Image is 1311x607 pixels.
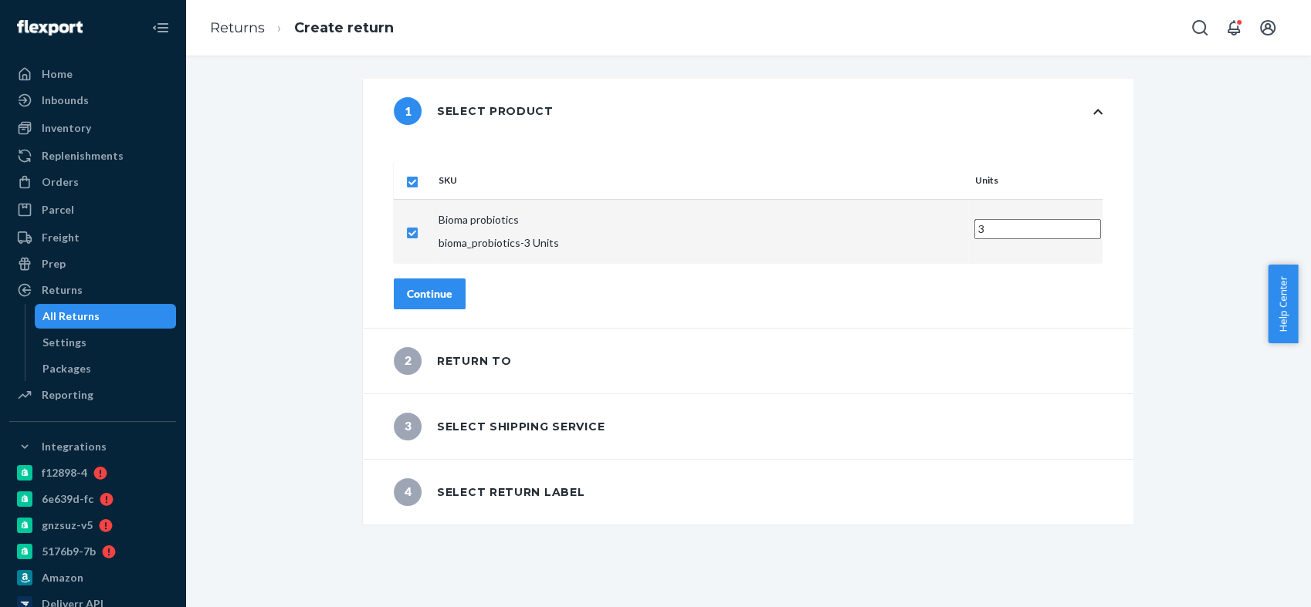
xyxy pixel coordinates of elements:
a: Orders [9,170,176,194]
a: Prep [9,251,176,276]
div: Select product [394,97,554,125]
button: Open account menu [1252,12,1283,43]
div: Prep [42,256,66,271]
a: Home [9,62,176,86]
a: Settings [35,330,177,355]
a: f12898-4 [9,460,176,485]
img: Flexport logo [17,20,83,35]
div: Settings [42,335,86,350]
div: 6e639d-fc [42,491,93,507]
button: Close Navigation [145,12,176,43]
input: Enter quantity [974,219,1101,239]
button: Help Center [1268,265,1298,343]
div: Replenishments [42,148,124,164]
span: 2 [394,347,422,375]
a: All Returns [35,304,177,329]
th: Units [968,162,1103,199]
a: Packages [35,356,177,381]
div: All Returns [42,309,100,324]
a: 5176b9-7b [9,539,176,564]
div: Home [42,66,73,82]
div: Select return label [394,478,584,506]
th: SKU [432,162,968,199]
div: Reporting [42,387,93,403]
div: Inventory [42,120,91,136]
div: Inbounds [42,93,89,108]
div: gnzsuz-v5 [42,518,93,533]
ol: breadcrumbs [198,5,406,51]
a: Replenishments [9,143,176,168]
a: gnzsuz-v5 [9,513,176,538]
a: Reporting [9,383,176,407]
button: Open notifications [1218,12,1249,43]
span: 3 [394,413,422,440]
a: Amazon [9,565,176,590]
a: 6e639d-fc [9,487,176,511]
a: Returns [210,19,265,36]
span: 4 [394,478,422,506]
a: Create return [294,19,394,36]
div: Return to [394,347,511,375]
span: 1 [394,97,422,125]
div: Orders [42,174,79,190]
button: Integrations [9,434,176,459]
a: Inbounds [9,88,176,113]
div: Select shipping service [394,413,605,440]
a: Freight [9,225,176,250]
div: f12898-4 [42,465,87,481]
p: Bioma probiotics [439,212,962,228]
div: Parcel [42,202,74,218]
a: Inventory [9,116,176,140]
a: Returns [9,278,176,302]
div: Returns [42,282,83,298]
div: Amazon [42,570,83,585]
div: Packages [42,361,91,376]
div: Integrations [42,439,107,454]
div: Freight [42,230,80,245]
p: bioma_probiotics - 3 Units [439,235,962,251]
a: Parcel [9,197,176,222]
div: 5176b9-7b [42,544,96,559]
div: Continue [407,286,452,302]
button: Open Search Box [1184,12,1215,43]
button: Continue [394,278,466,309]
